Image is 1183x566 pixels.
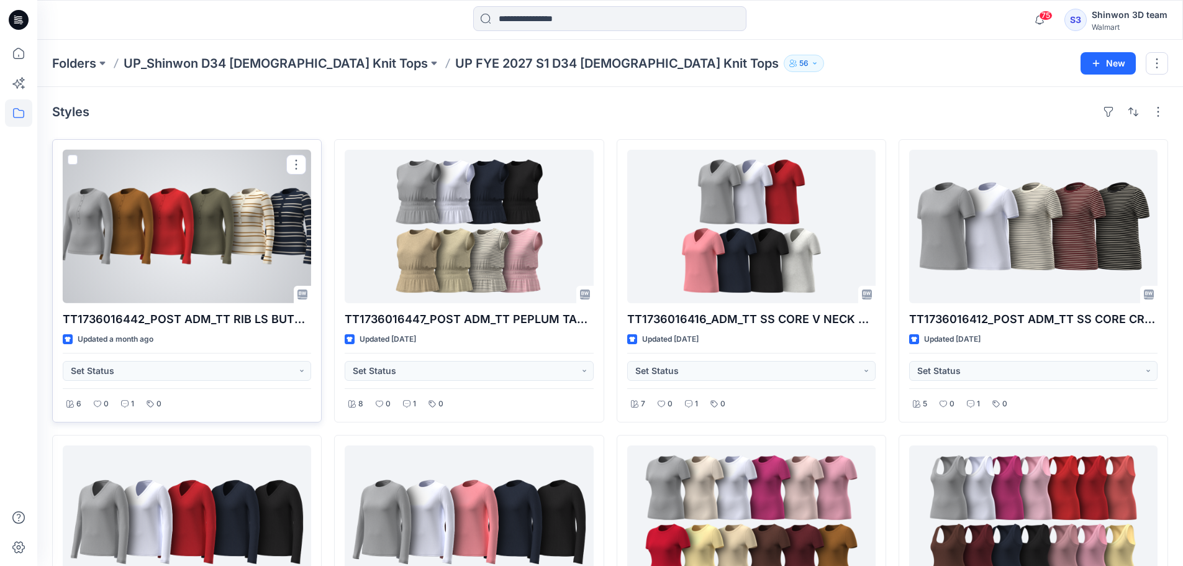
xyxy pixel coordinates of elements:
[345,311,593,328] p: TT1736016447_POST ADM_TT PEPLUM TANK
[642,333,699,346] p: Updated [DATE]
[358,398,363,411] p: 8
[52,55,96,72] a: Folders
[784,55,824,72] button: 56
[413,398,416,411] p: 1
[977,398,980,411] p: 1
[345,150,593,303] a: TT1736016447_POST ADM_TT PEPLUM TANK
[455,55,779,72] p: UP FYE 2027 S1 D34 [DEMOGRAPHIC_DATA] Knit Tops
[799,57,809,70] p: 56
[1092,7,1167,22] div: Shinwon 3D team
[923,398,927,411] p: 5
[1092,22,1167,32] div: Walmart
[63,311,311,328] p: TT1736016442_POST ADM_TT RIB LS BUTTON TOP
[695,398,698,411] p: 1
[104,398,109,411] p: 0
[627,311,876,328] p: TT1736016416_ADM_TT SS CORE V NECK TEE
[52,104,89,119] h4: Styles
[641,398,645,411] p: 7
[924,333,981,346] p: Updated [DATE]
[76,398,81,411] p: 6
[78,333,153,346] p: Updated a month ago
[1002,398,1007,411] p: 0
[720,398,725,411] p: 0
[950,398,954,411] p: 0
[909,150,1158,303] a: TT1736016412_POST ADM_TT SS CORE CREW TEE
[124,55,428,72] a: UP_Shinwon D34 [DEMOGRAPHIC_DATA] Knit Tops
[1064,9,1087,31] div: S3
[131,398,134,411] p: 1
[909,311,1158,328] p: TT1736016412_POST ADM_TT SS CORE CREW TEE
[63,150,311,303] a: TT1736016442_POST ADM_TT RIB LS BUTTON TOP
[1081,52,1136,75] button: New
[668,398,673,411] p: 0
[627,150,876,303] a: TT1736016416_ADM_TT SS CORE V NECK TEE
[1039,11,1053,21] span: 75
[438,398,443,411] p: 0
[386,398,391,411] p: 0
[360,333,416,346] p: Updated [DATE]
[156,398,161,411] p: 0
